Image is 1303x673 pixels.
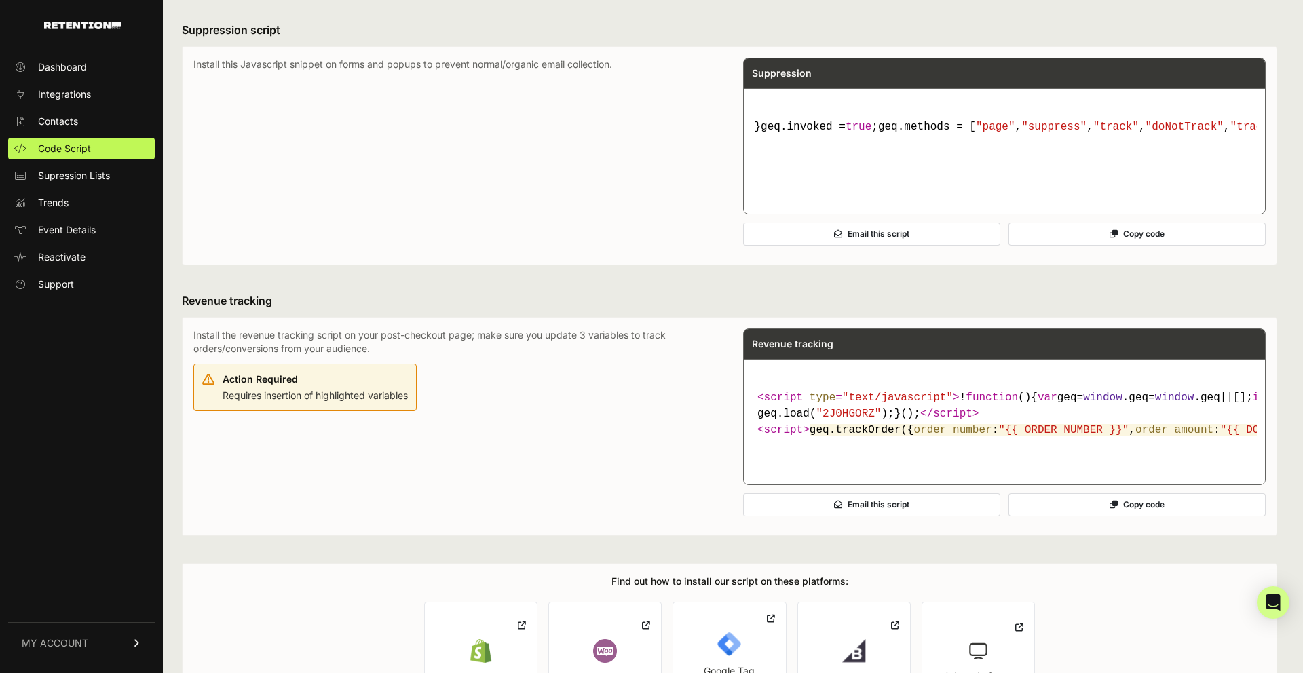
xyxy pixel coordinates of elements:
a: Integrations [8,83,155,105]
span: true [846,121,871,133]
span: Supression Lists [38,169,110,182]
span: Dashboard [38,60,87,74]
div: Requires insertion of highlighted variables [223,370,408,402]
span: function [966,391,1018,404]
a: Trends [8,192,155,214]
span: type [810,391,835,404]
a: Dashboard [8,56,155,78]
img: Retention.com [44,22,121,29]
button: Copy code [1008,493,1266,516]
span: order_number [913,424,992,436]
div: Open Intercom Messenger [1257,586,1289,619]
code: geq.suppress() [752,113,1257,173]
span: MY ACCOUNT [22,636,88,650]
p: Install this Javascript snippet on forms and popups to prevent normal/organic email collection. [193,58,716,254]
a: Event Details [8,219,155,241]
span: order_amount [1135,424,1213,436]
span: Reactivate [38,250,86,264]
span: < > [757,424,810,436]
div: Suppression [744,58,1265,88]
span: "track" [1093,121,1139,133]
img: Shopify [469,639,493,663]
h3: Find out how to install our script on these platforms: [611,575,848,588]
span: Integrations [38,88,91,101]
span: Event Details [38,223,96,237]
img: Google Tag Manager [717,632,741,656]
a: MY ACCOUNT [8,622,155,664]
a: Contacts [8,111,155,132]
a: Supression Lists [8,165,155,187]
span: </ > [920,408,979,420]
span: ( ) [966,391,1031,404]
span: window [1083,391,1122,404]
span: < = > [757,391,960,404]
a: Reactivate [8,246,155,268]
span: "2J0HGORZ" [816,408,881,420]
div: Revenue tracking [744,329,1265,359]
span: "text/javascript" [842,391,953,404]
a: Support [8,273,155,295]
span: "suppress" [1021,121,1087,133]
span: script [764,391,804,404]
p: Install the revenue tracking script on your post-checkout page; make sure you update 3 variables ... [193,328,716,355]
span: "page" [976,121,1015,133]
span: Contacts [38,115,78,128]
span: Trends [38,196,69,210]
span: script [933,408,972,420]
span: window [1155,391,1194,404]
span: script [764,424,804,436]
span: Support [38,277,74,291]
a: Code Script [8,138,155,159]
span: "{{ ORDER_NUMBER }}" [998,424,1129,436]
div: Action Required [223,372,408,386]
span: if [1253,391,1266,404]
h3: Revenue tracking [182,292,1277,309]
button: Copy code [1008,223,1266,246]
button: Email this script [743,223,1000,246]
h3: Suppression script [182,22,1277,38]
button: Email this script [743,493,1000,516]
span: "doNotTrack" [1146,121,1224,133]
img: BigCommerce [842,639,866,663]
span: var [1038,391,1057,404]
img: Wordpress [593,639,617,663]
span: Code Script [38,142,91,155]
